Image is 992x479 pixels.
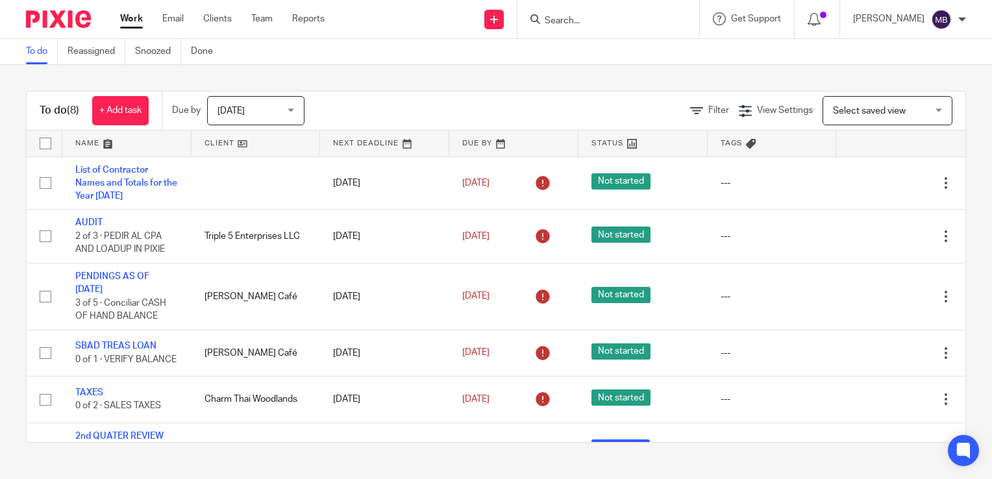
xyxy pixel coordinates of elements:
[708,106,729,115] span: Filter
[591,173,651,190] span: Not started
[203,12,232,25] a: Clients
[591,439,650,456] span: In progress
[75,432,164,441] a: 2nd QUATER REVIEW
[75,341,156,350] a: SBAD TREAS LOAN
[217,106,245,116] span: [DATE]
[172,104,201,117] p: Due by
[75,401,161,410] span: 0 of 2 · SALES TAXES
[721,347,824,360] div: ---
[721,177,824,190] div: ---
[320,263,449,330] td: [DATE]
[120,12,143,25] a: Work
[135,39,181,64] a: Snoozed
[320,376,449,423] td: [DATE]
[320,156,449,210] td: [DATE]
[591,287,651,303] span: Not started
[757,106,813,115] span: View Settings
[75,166,177,201] a: List of Contractor Names and Totals for the Year [DATE]
[191,39,223,64] a: Done
[462,232,490,241] span: [DATE]
[320,210,449,263] td: [DATE]
[26,10,91,28] img: Pixie
[75,355,177,364] span: 0 of 1 · VERIFY BALANCE
[721,290,824,303] div: ---
[75,388,103,397] a: TAXES
[721,393,824,406] div: ---
[192,423,321,476] td: Triple 5 Enterprises LLC
[462,292,490,301] span: [DATE]
[192,210,321,263] td: Triple 5 Enterprises LLC
[833,106,906,116] span: Select saved view
[591,389,651,406] span: Not started
[192,330,321,376] td: [PERSON_NAME] Café
[721,230,824,243] div: ---
[75,218,103,227] a: AUDIT
[162,12,184,25] a: Email
[251,12,273,25] a: Team
[292,12,325,25] a: Reports
[462,395,490,404] span: [DATE]
[931,9,952,30] img: svg%3E
[543,16,660,27] input: Search
[75,299,166,321] span: 3 of 5 · Conciliar CASH OF HAND BALANCE
[462,178,490,188] span: [DATE]
[192,263,321,330] td: [PERSON_NAME] Café
[192,376,321,423] td: Charm Thai Woodlands
[75,272,149,294] a: PENDINGS AS OF [DATE]
[591,343,651,360] span: Not started
[67,105,79,116] span: (8)
[591,227,651,243] span: Not started
[68,39,125,64] a: Reassigned
[92,96,149,125] a: + Add task
[853,12,924,25] p: [PERSON_NAME]
[75,232,165,254] span: 2 of 3 · PEDIR AL CPA AND LOADUP IN PIXIE
[40,104,79,117] h1: To do
[731,14,781,23] span: Get Support
[26,39,58,64] a: To do
[462,349,490,358] span: [DATE]
[721,140,743,147] span: Tags
[320,423,449,476] td: [DATE]
[320,330,449,376] td: [DATE]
